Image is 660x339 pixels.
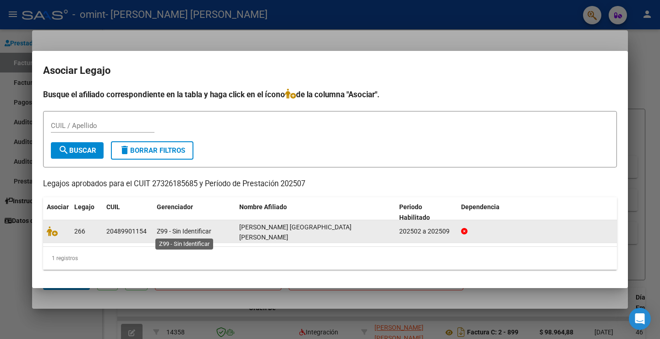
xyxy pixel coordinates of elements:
h4: Busque el afiliado correspondiente en la tabla y haga click en el ícono de la columna "Asociar". [43,89,617,100]
datatable-header-cell: Legajo [71,197,103,228]
span: Asociar [47,203,69,211]
h2: Asociar Legajo [43,62,617,79]
datatable-header-cell: Periodo Habilitado [396,197,457,228]
span: DANDRE GUEVARA SANTIAGO FRANCISCO [239,223,352,241]
mat-icon: delete [119,144,130,156]
datatable-header-cell: Gerenciador [153,197,236,228]
span: Gerenciador [157,203,193,211]
div: 20489901154 [106,226,147,237]
button: Buscar [51,142,104,159]
p: Legajos aprobados para el CUIT 27326185685 y Período de Prestación 202507 [43,178,617,190]
span: Legajo [74,203,94,211]
div: Open Intercom Messenger [629,308,651,330]
datatable-header-cell: Asociar [43,197,71,228]
datatable-header-cell: CUIL [103,197,153,228]
button: Borrar Filtros [111,141,193,160]
mat-icon: search [58,144,69,156]
datatable-header-cell: Nombre Afiliado [236,197,396,228]
span: Borrar Filtros [119,146,185,155]
div: 202502 a 202509 [399,226,454,237]
span: Nombre Afiliado [239,203,287,211]
span: Dependencia [461,203,500,211]
span: Z99 - Sin Identificar [157,228,211,235]
span: Buscar [58,146,96,155]
div: 1 registros [43,247,617,270]
span: Periodo Habilitado [399,203,430,221]
span: CUIL [106,203,120,211]
datatable-header-cell: Dependencia [457,197,617,228]
span: 266 [74,228,85,235]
